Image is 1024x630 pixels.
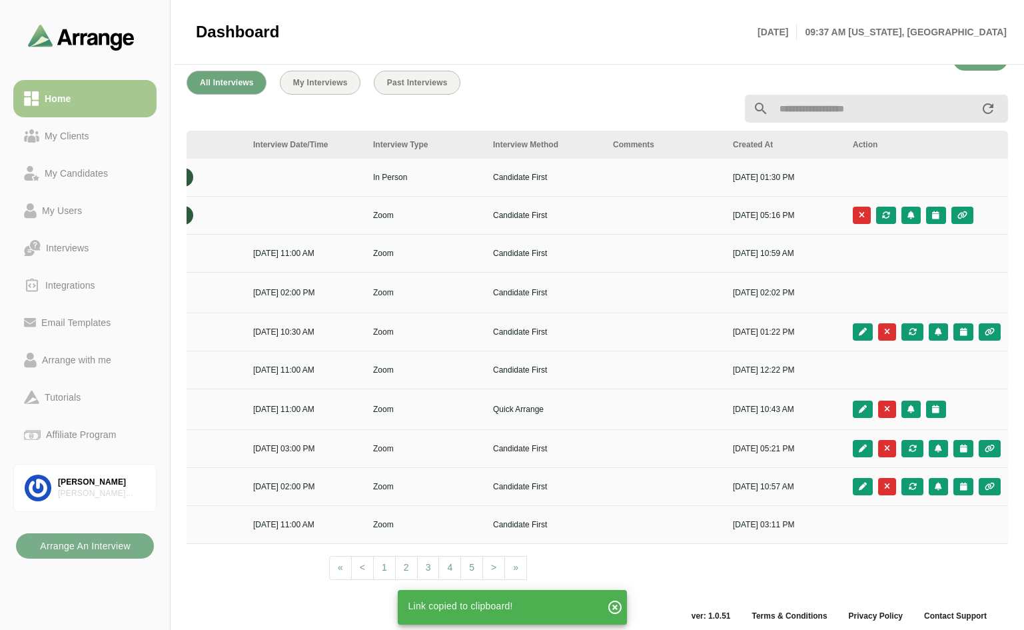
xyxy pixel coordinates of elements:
[13,192,157,229] a: My Users
[373,247,477,259] p: Zoom
[13,80,157,117] a: Home
[853,139,1001,151] div: Action
[39,91,76,107] div: Home
[733,481,837,493] p: [DATE] 10:57 AM
[13,155,157,192] a: My Candidates
[513,562,518,573] span: »
[58,488,145,499] div: [PERSON_NAME] Associates
[253,481,357,493] p: [DATE] 02:00 PM
[373,443,477,455] p: Zoom
[196,22,279,42] span: Dashboard
[373,139,477,151] div: Interview Type
[373,403,477,415] p: Zoom
[493,481,597,493] p: Candidate First
[13,379,157,416] a: Tutorials
[386,78,448,87] span: Past Interviews
[373,326,477,338] p: Zoom
[37,203,87,219] div: My Users
[40,277,101,293] div: Integrations
[733,209,837,221] p: [DATE] 05:16 PM
[741,611,837,621] a: Terms & Conditions
[39,533,131,559] b: Arrange An Interview
[58,477,145,488] div: [PERSON_NAME]
[482,556,505,580] a: Next
[253,403,357,415] p: [DATE] 11:00 AM
[292,78,348,87] span: My Interviews
[493,139,597,151] div: Interview Method
[733,171,837,183] p: [DATE] 01:30 PM
[504,556,527,580] a: Next
[373,287,477,299] p: Zoom
[39,128,95,144] div: My Clients
[253,139,357,151] div: Interview Date/Time
[373,481,477,493] p: Zoom
[460,556,483,580] a: 5
[613,139,717,151] div: Comments
[13,117,157,155] a: My Clients
[733,403,837,415] p: [DATE] 10:43 AM
[493,443,597,455] p: Candidate First
[681,611,742,621] span: ver: 1.0.51
[253,247,357,259] p: [DATE] 11:00 AM
[13,267,157,304] a: Integrations
[253,287,357,299] p: [DATE] 02:00 PM
[913,611,997,621] a: Contact Support
[39,389,86,405] div: Tutorials
[41,240,94,256] div: Interviews
[493,287,597,299] p: Candidate First
[758,24,797,40] p: [DATE]
[493,519,597,531] p: Candidate First
[493,403,597,415] p: Quick Arrange
[493,326,597,338] p: Candidate First
[13,229,157,267] a: Interviews
[408,601,513,611] span: Link copied to clipboard!
[253,519,357,531] p: [DATE] 11:00 AM
[373,209,477,221] p: Zoom
[13,416,157,453] a: Affiliate Program
[491,562,496,573] span: >
[39,165,113,181] div: My Candidates
[493,364,597,376] p: Candidate First
[374,71,460,95] button: Past Interviews
[37,352,117,368] div: Arrange with me
[733,443,837,455] p: [DATE] 05:21 PM
[16,533,154,559] button: Arrange An Interview
[395,556,418,580] a: 2
[13,304,157,341] a: Email Templates
[838,611,913,621] a: Privacy Policy
[28,24,135,50] img: arrangeai-name-small-logo.4d2b8aee.svg
[733,287,837,299] p: [DATE] 02:02 PM
[493,171,597,183] p: Candidate First
[493,209,597,221] p: Candidate First
[199,78,254,87] span: All Interviews
[733,247,837,259] p: [DATE] 10:59 AM
[36,315,116,331] div: Email Templates
[733,519,837,531] p: [DATE] 03:11 PM
[438,556,461,580] a: 4
[253,364,357,376] p: [DATE] 11:00 AM
[373,519,477,531] p: Zoom
[253,326,357,338] p: [DATE] 10:30 AM
[733,326,837,338] p: [DATE] 01:22 PM
[373,364,477,376] p: Zoom
[733,139,837,151] div: Created At
[493,247,597,259] p: Candidate First
[980,101,996,117] i: appended action
[797,24,1007,40] p: 09:37 AM [US_STATE], [GEOGRAPHIC_DATA]
[253,443,357,455] p: [DATE] 03:00 PM
[733,364,837,376] p: [DATE] 12:22 PM
[13,464,157,512] a: [PERSON_NAME][PERSON_NAME] Associates
[13,341,157,379] a: Arrange with me
[417,556,440,580] a: 3
[41,427,121,443] div: Affiliate Program
[187,71,266,95] button: All Interviews
[280,71,360,95] button: My Interviews
[373,171,477,183] p: In Person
